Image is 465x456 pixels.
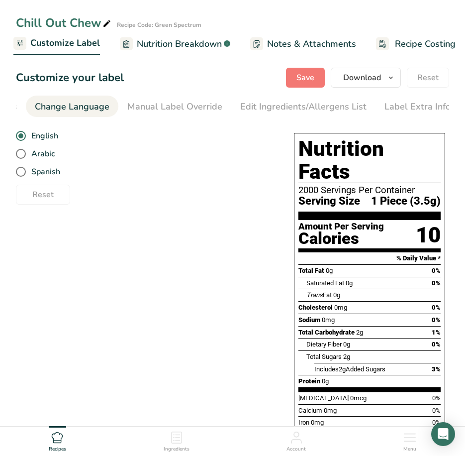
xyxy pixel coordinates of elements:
[333,291,340,299] span: 0g
[26,131,58,141] span: English
[298,407,322,414] span: Calcium
[298,304,333,311] span: Cholesterol
[371,195,441,208] span: 1 Piece (3.5g)
[16,70,124,86] h1: Customize your label
[250,33,356,55] a: Notes & Attachments
[350,394,367,402] span: 0mcg
[298,137,441,183] h1: Nutrition Facts
[416,222,441,248] div: 10
[16,185,70,205] button: Reset
[432,267,441,274] span: 0%
[314,365,385,373] span: Includes Added Sugars
[432,407,441,414] span: 0%
[343,72,381,84] span: Download
[298,419,309,426] span: Iron
[432,304,441,311] span: 0%
[339,365,346,373] span: 2g
[324,407,337,414] span: 0mg
[32,189,54,201] span: Reset
[298,231,384,246] div: Calories
[16,14,113,32] div: Chill Out Chew
[298,377,320,385] span: Protein
[298,394,349,402] span: [MEDICAL_DATA]
[376,33,456,55] a: Recipe Costing
[298,267,324,274] span: Total Fat
[298,329,355,336] span: Total Carbohydrate
[343,341,350,348] span: 0g
[431,422,455,446] div: Open Intercom Messenger
[407,68,449,88] button: Reset
[30,36,100,50] span: Customize Label
[164,427,189,454] a: Ingredients
[432,365,441,373] span: 3%
[432,341,441,348] span: 0%
[117,20,201,29] div: Recipe Code: Green Spectrum
[432,279,441,287] span: 0%
[267,37,356,51] span: Notes & Attachments
[403,446,416,453] span: Menu
[356,329,363,336] span: 2g
[127,100,222,114] div: Manual Label Override
[298,195,360,208] span: Serving Size
[298,316,320,324] span: Sodium
[26,149,55,159] span: Arabic
[343,353,350,360] span: 2g
[164,446,189,453] span: Ingredients
[286,446,306,453] span: Account
[286,427,306,454] a: Account
[322,316,335,324] span: 0mg
[384,100,451,114] div: Label Extra Info
[137,37,222,51] span: Nutrition Breakdown
[306,353,342,360] span: Total Sugars
[306,291,323,299] i: Trans
[298,185,441,195] div: 2000 Servings Per Container
[296,72,314,84] span: Save
[326,267,333,274] span: 0g
[298,252,441,264] section: % Daily Value *
[306,279,344,287] span: Saturated Fat
[432,419,441,426] span: 0%
[395,37,456,51] span: Recipe Costing
[432,394,441,402] span: 0%
[306,291,332,299] span: Fat
[311,419,324,426] span: 0mg
[286,68,325,88] button: Save
[298,222,384,231] div: Amount Per Serving
[120,33,230,55] a: Nutrition Breakdown
[35,100,109,114] div: Change Language
[322,377,329,385] span: 0g
[49,427,66,454] a: Recipes
[13,32,100,56] a: Customize Label
[334,304,347,311] span: 0mg
[49,446,66,453] span: Recipes
[432,316,441,324] span: 0%
[240,100,367,114] div: Edit Ingredients/Allergens List
[331,68,401,88] button: Download
[26,167,60,177] span: Spanish
[306,341,342,348] span: Dietary Fiber
[432,329,441,336] span: 1%
[417,72,439,84] span: Reset
[346,279,353,287] span: 0g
